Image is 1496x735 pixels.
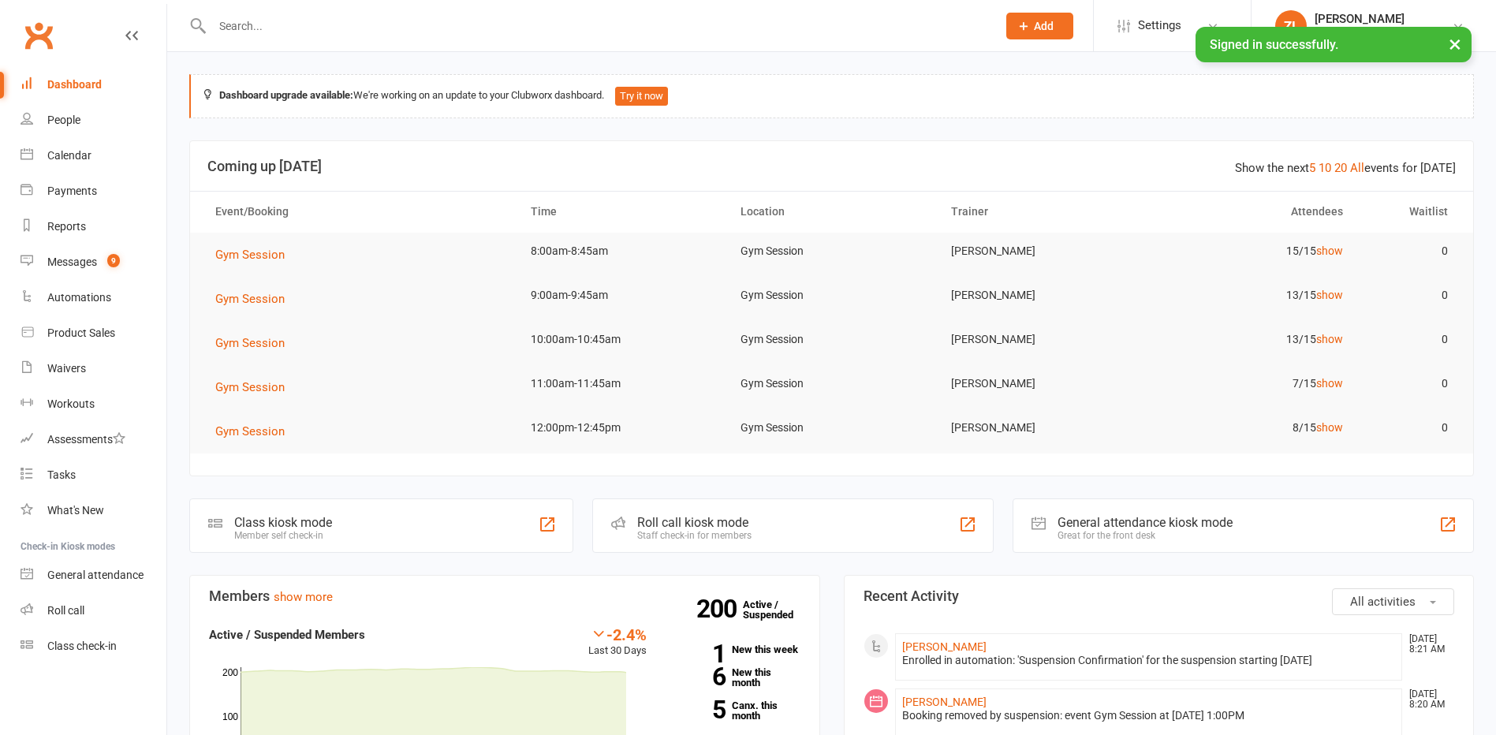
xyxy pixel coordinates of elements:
span: Gym Session [215,424,285,438]
a: [PERSON_NAME] [902,640,987,653]
a: Waivers [21,351,166,386]
th: Event/Booking [201,192,517,232]
th: Location [726,192,936,232]
div: -2.4% [588,625,647,643]
td: Gym Session [726,321,936,358]
time: [DATE] 8:20 AM [1401,689,1453,710]
div: Reports [47,220,86,233]
th: Trainer [937,192,1147,232]
div: We're working on an update to your Clubworx dashboard. [189,74,1474,118]
a: Calendar [21,138,166,173]
div: Tasks [47,468,76,481]
div: Staff check-in for members [637,530,752,541]
td: 13/15 [1147,321,1356,358]
h3: Members [209,588,800,604]
td: Gym Session [726,277,936,314]
td: 8:00am-8:45am [517,233,726,270]
div: Enrolled in automation: 'Suspension Confirmation' for the suspension starting [DATE] [902,654,1396,667]
button: Gym Session [215,289,296,308]
span: Signed in successfully. [1210,37,1338,52]
a: Tasks [21,457,166,493]
a: Class kiosk mode [21,629,166,664]
span: Gym Session [215,336,285,350]
h3: Coming up [DATE] [207,159,1456,174]
span: Add [1034,20,1054,32]
a: Automations [21,280,166,315]
a: 10 [1319,161,1331,175]
span: Settings [1138,8,1181,43]
div: Payments [47,185,97,197]
a: show [1316,377,1343,390]
td: 0 [1357,277,1462,314]
a: General attendance kiosk mode [21,558,166,593]
td: 0 [1357,233,1462,270]
div: Class check-in [47,640,117,652]
div: Member self check-in [234,530,332,541]
div: What's New [47,504,104,517]
a: 1New this week [670,644,800,655]
a: 5 [1309,161,1315,175]
div: General attendance [47,569,144,581]
button: × [1441,27,1469,61]
td: Gym Session [726,365,936,402]
strong: Active / Suspended Members [209,628,365,642]
span: 9 [107,254,120,267]
time: [DATE] 8:21 AM [1401,634,1453,655]
span: Gym Session [215,380,285,394]
a: [PERSON_NAME] [902,696,987,708]
td: 8/15 [1147,409,1356,446]
div: Roll call kiosk mode [637,515,752,530]
td: 0 [1357,321,1462,358]
h3: Recent Activity [864,588,1455,604]
button: Gym Session [215,378,296,397]
th: Waitlist [1357,192,1462,232]
a: Product Sales [21,315,166,351]
div: Automations [47,291,111,304]
a: 20 [1334,161,1347,175]
td: 7/15 [1147,365,1356,402]
button: Gym Session [215,422,296,441]
div: Roll call [47,604,84,617]
div: Class kiosk mode [234,515,332,530]
div: Booking removed by suspension: event Gym Session at [DATE] 1:00PM [902,709,1396,722]
td: 12:00pm-12:45pm [517,409,726,446]
a: Reports [21,209,166,244]
a: What's New [21,493,166,528]
td: 13/15 [1147,277,1356,314]
span: Gym Session [215,292,285,306]
button: Add [1006,13,1073,39]
td: 10:00am-10:45am [517,321,726,358]
a: Dashboard [21,67,166,103]
div: Assessments [47,433,125,446]
div: Dashboard [47,78,102,91]
strong: 200 [696,597,743,621]
div: Workouts [47,397,95,410]
th: Time [517,192,726,232]
td: [PERSON_NAME] [937,277,1147,314]
a: Workouts [21,386,166,422]
button: All activities [1332,588,1454,615]
td: 0 [1357,365,1462,402]
a: All [1350,161,1364,175]
div: Messages [47,256,97,268]
button: Gym Session [215,334,296,353]
span: Gym Session [215,248,285,262]
td: [PERSON_NAME] [937,321,1147,358]
td: Gym Session [726,409,936,446]
div: ZL [1275,10,1307,42]
a: show [1316,421,1343,434]
td: 11:00am-11:45am [517,365,726,402]
div: Last 30 Days [588,625,647,659]
th: Attendees [1147,192,1356,232]
a: Clubworx [19,16,58,55]
td: 0 [1357,409,1462,446]
td: [PERSON_NAME] [937,233,1147,270]
div: Product Sales [47,326,115,339]
a: Messages 9 [21,244,166,280]
td: 15/15 [1147,233,1356,270]
button: Gym Session [215,245,296,264]
a: show more [274,590,333,604]
a: show [1316,244,1343,257]
a: show [1316,289,1343,301]
strong: 6 [670,665,726,688]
